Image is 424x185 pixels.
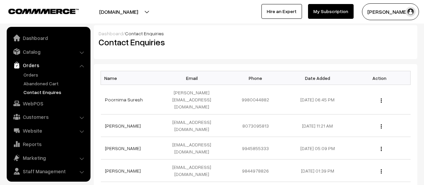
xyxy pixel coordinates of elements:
[163,71,225,85] th: Email
[8,165,88,177] a: Staff Management
[105,145,141,151] a: [PERSON_NAME]
[22,89,88,96] a: Contact Enquires
[287,114,349,137] td: [DATE] 11:21 AM
[105,123,141,129] a: [PERSON_NAME]
[225,159,287,182] td: 9844978826
[22,71,88,78] a: Orders
[8,111,88,123] a: Customers
[349,71,411,85] th: Action
[225,137,287,159] td: 9945855333
[362,3,419,20] button: [PERSON_NAME]
[308,4,354,19] a: My Subscription
[225,114,287,137] td: 8073095813
[105,97,143,102] a: Poornima Suresh
[406,7,416,17] img: user
[163,159,225,182] td: [EMAIL_ADDRESS][DOMAIN_NAME]
[8,59,88,71] a: Orders
[22,80,88,87] a: Abandoned Cart
[105,168,141,174] a: [PERSON_NAME]
[381,169,382,174] img: Menu
[8,152,88,164] a: Marketing
[381,124,382,129] img: Menu
[101,71,163,85] th: Name
[99,31,123,36] a: Dashboard
[76,3,162,20] button: [DOMAIN_NAME]
[8,97,88,109] a: WebPOS
[8,125,88,137] a: Website
[8,32,88,44] a: Dashboard
[163,85,225,114] td: [PERSON_NAME][EMAIL_ADDRESS][DOMAIN_NAME]
[99,30,413,37] div: /
[381,147,382,151] img: Menu
[8,9,79,14] img: COMMMERCE
[287,159,349,182] td: [DATE] 01:39 PM
[163,137,225,159] td: [EMAIL_ADDRESS][DOMAIN_NAME]
[225,71,287,85] th: Phone
[99,37,251,47] h2: Contact Enquiries
[381,98,382,103] img: Menu
[8,138,88,150] a: Reports
[287,85,349,114] td: [DATE] 06:45 PM
[8,46,88,58] a: Catalog
[8,7,67,15] a: COMMMERCE
[287,71,349,85] th: Date Added
[163,114,225,137] td: [EMAIL_ADDRESS][DOMAIN_NAME]
[287,137,349,159] td: [DATE] 05:09 PM
[125,31,164,36] span: Contact Enquiries
[261,4,302,19] a: Hire an Expert
[225,85,287,114] td: 9980044882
